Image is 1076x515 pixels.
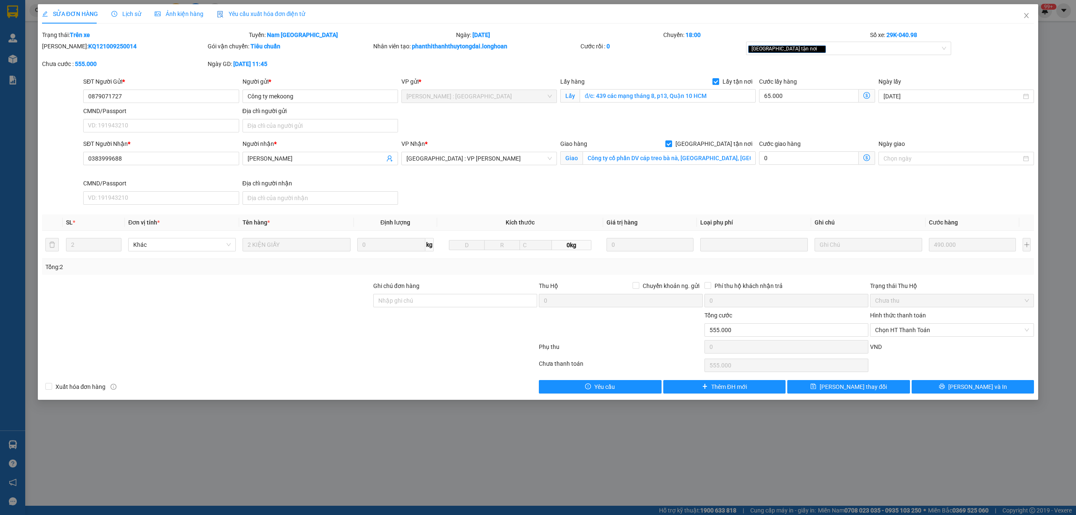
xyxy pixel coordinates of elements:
[560,151,583,165] span: Giao
[128,219,160,226] span: Đơn vị tính
[373,294,537,307] input: Ghi chú đơn hàng
[810,383,816,390] span: save
[83,77,239,86] div: SĐT Người Gửi
[233,61,267,67] b: [DATE] 11:45
[243,139,398,148] div: Người nhận
[1023,12,1030,19] span: close
[267,32,338,38] b: Nam [GEOGRAPHIC_DATA]
[406,152,552,165] span: Đà Nẵng : VP Thanh Khê
[538,342,704,357] div: Phụ thu
[506,219,535,226] span: Kích thước
[878,140,905,147] label: Ngày giao
[111,384,116,390] span: info-circle
[45,238,59,251] button: delete
[406,90,552,103] span: Hồ Chí Minh : Kho Quận 12
[1023,238,1031,251] button: plus
[83,139,239,148] div: SĐT Người Nhận
[373,283,419,289] label: Ghi chú đơn hàng
[70,32,90,38] b: Trên xe
[449,240,485,250] input: D
[217,11,306,17] span: Yêu cầu xuất hóa đơn điện tử
[704,312,732,319] span: Tổng cước
[883,154,1021,163] input: Ngày giao
[607,238,694,251] input: 0
[672,139,756,148] span: [GEOGRAPHIC_DATA] tận nơi
[251,43,280,50] b: Tiêu chuẩn
[155,11,203,17] span: Ảnh kiện hàng
[662,30,870,40] div: Chuyến:
[929,219,958,226] span: Cước hàng
[243,238,350,251] input: VD: Bàn, Ghế
[583,151,756,165] input: Giao tận nơi
[373,42,579,51] div: Nhân viên tạo:
[759,140,801,147] label: Cước giao hàng
[607,43,610,50] b: 0
[42,42,206,51] div: [PERSON_NAME]:
[711,281,786,291] span: Phí thu hộ khách nhận trả
[702,383,708,390] span: plus
[869,30,1035,40] div: Số xe:
[208,59,372,69] div: Ngày GD:
[886,32,917,38] b: 29K-040.98
[380,219,410,226] span: Định lượng
[243,191,398,205] input: Địa chỉ của người nhận
[539,283,558,289] span: Thu Hộ
[552,240,591,250] span: 0kg
[41,30,248,40] div: Trạng thái:
[875,294,1029,307] span: Chưa thu
[759,89,859,103] input: Cước lấy hàng
[484,240,520,250] input: R
[42,59,206,69] div: Chưa cước :
[870,281,1034,291] div: Trạng thái Thu Hộ
[52,382,109,391] span: Xuất hóa đơn hàng
[639,281,703,291] span: Chuyển khoản ng. gửi
[243,179,398,188] div: Địa chỉ người nhận
[88,43,137,50] b: KQ121009250014
[607,219,638,226] span: Giá trị hàng
[929,238,1016,251] input: 0
[539,380,662,394] button: exclamation-circleYêu cầu
[863,92,870,99] span: dollar-circle
[42,11,98,17] span: SỬA ĐƠN HÀNG
[818,47,823,51] span: close
[863,154,870,161] span: dollar-circle
[520,240,552,250] input: C
[538,359,704,374] div: Chưa thanh toán
[759,78,797,85] label: Cước lấy hàng
[401,140,425,147] span: VP Nhận
[912,380,1034,394] button: printer[PERSON_NAME] và In
[155,11,161,17] span: picture
[45,262,415,272] div: Tổng: 2
[560,78,585,85] span: Lấy hàng
[560,89,580,103] span: Lấy
[412,43,507,50] b: phanthithanhthuytongdai.longhoan
[455,30,662,40] div: Ngày:
[42,11,48,17] span: edit
[472,32,490,38] b: [DATE]
[759,151,859,165] input: Cước giao hàng
[425,238,434,251] span: kg
[243,119,398,132] input: Địa chỉ của người gửi
[560,140,587,147] span: Giao hàng
[111,11,117,17] span: clock-circle
[939,383,945,390] span: printer
[386,155,393,162] span: user-add
[585,383,591,390] span: exclamation-circle
[243,77,398,86] div: Người gửi
[243,106,398,116] div: Địa chỉ người gửi
[870,343,882,350] span: VND
[878,78,901,85] label: Ngày lấy
[870,312,926,319] label: Hình thức thanh toán
[711,382,747,391] span: Thêm ĐH mới
[401,77,557,86] div: VP gửi
[948,382,1007,391] span: [PERSON_NAME] và In
[248,30,455,40] div: Tuyến:
[208,42,372,51] div: Gói vận chuyển:
[580,89,756,103] input: Lấy tận nơi
[815,238,922,251] input: Ghi Chú
[820,382,887,391] span: [PERSON_NAME] thay đổi
[663,380,786,394] button: plusThêm ĐH mới
[75,61,97,67] b: 555.000
[580,42,744,51] div: Cước rồi :
[748,45,826,53] span: [GEOGRAPHIC_DATA] tận nơi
